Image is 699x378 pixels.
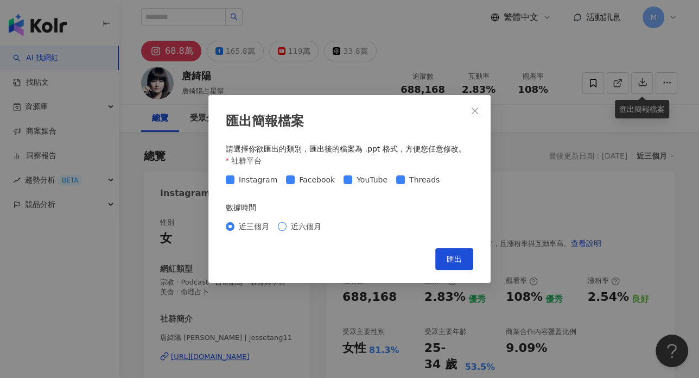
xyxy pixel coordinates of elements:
button: Close [464,100,486,122]
span: 近六個月 [287,220,326,232]
div: 請選擇你欲匯出的類別，匯出後的檔案為 .ppt 格式，方便您任意修改。 [226,144,473,155]
span: close [471,106,479,115]
span: Threads [405,174,444,186]
label: 社群平台 [226,155,269,167]
span: Instagram [234,174,282,186]
span: 匯出 [447,255,462,263]
span: YouTube [352,174,392,186]
label: 數據時間 [226,201,264,213]
button: 匯出 [435,248,473,270]
div: 匯出簡報檔案 [226,112,473,131]
span: Facebook [295,174,339,186]
span: 近三個月 [234,220,274,232]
